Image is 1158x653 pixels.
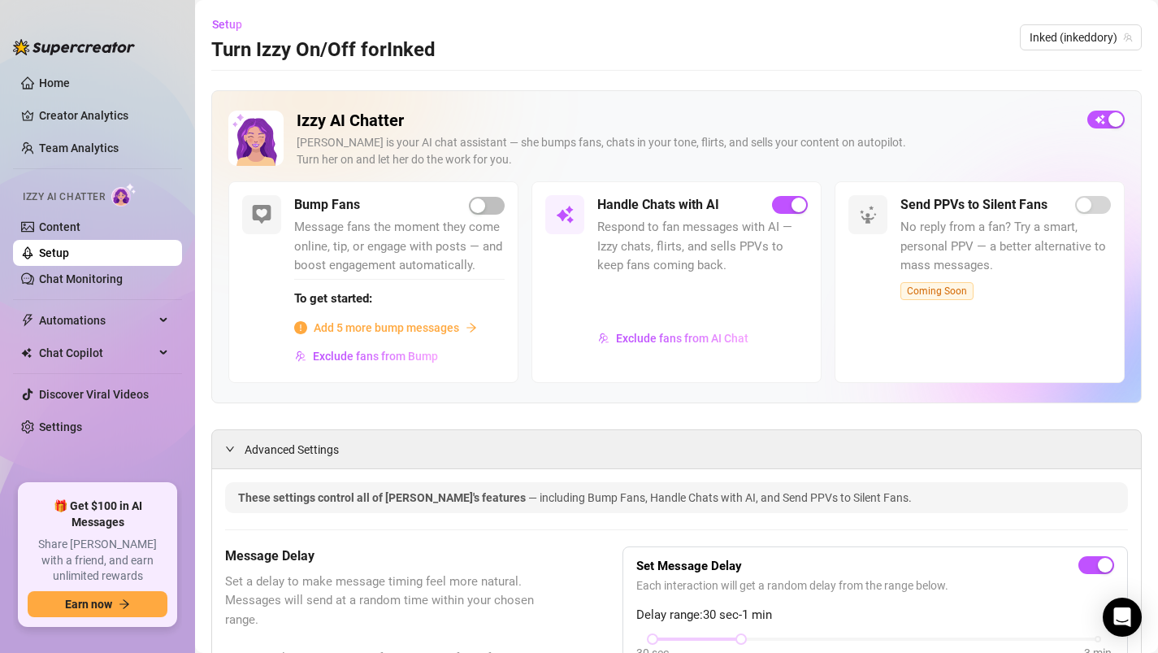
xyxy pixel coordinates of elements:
[119,599,130,610] span: arrow-right
[39,388,149,401] a: Discover Viral Videos
[1030,25,1132,50] span: Inked (inkeddory)
[555,205,575,224] img: svg%3e
[211,11,255,37] button: Setup
[225,444,235,454] span: expanded
[294,321,307,334] span: info-circle
[636,577,1114,594] span: Each interaction will get a random delay from the range below.
[28,537,167,585] span: Share [PERSON_NAME] with a friend, and earn unlimited rewards
[39,420,82,433] a: Settings
[39,220,80,233] a: Content
[39,272,123,285] a: Chat Monitoring
[21,314,34,327] span: thunderbolt
[528,491,912,504] span: — including Bump Fans, Handle Chats with AI, and Send PPVs to Silent Fans.
[238,491,528,504] span: These settings control all of [PERSON_NAME]'s features
[39,307,154,333] span: Automations
[858,205,878,224] img: svg%3e
[39,141,119,155] a: Team Analytics
[297,111,1074,131] h2: Izzy AI Chatter
[597,325,749,351] button: Exclude fans from AI Chat
[900,218,1111,276] span: No reply from a fan? Try a smart, personal PPV — a better alternative to mass messages.
[23,189,105,205] span: Izzy AI Chatter
[39,76,70,89] a: Home
[111,183,137,207] img: AI Chatter
[636,606,1114,625] span: Delay range: 30 sec - 1 min
[28,498,167,530] span: 🎁 Get $100 in AI Messages
[245,441,339,459] span: Advanced Settings
[294,291,372,306] strong: To get started:
[39,246,69,259] a: Setup
[212,18,242,31] span: Setup
[1103,598,1142,637] div: Open Intercom Messenger
[228,111,284,166] img: Izzy AI Chatter
[294,195,360,215] h5: Bump Fans
[1123,33,1133,42] span: team
[616,332,748,345] span: Exclude fans from AI Chat
[294,343,439,369] button: Exclude fans from Bump
[65,598,112,611] span: Earn now
[252,205,271,224] img: svg%3e
[297,134,1074,168] div: [PERSON_NAME] is your AI chat assistant — she bumps fans, chats in your tone, flirts, and sells y...
[597,218,808,276] span: Respond to fan messages with AI — Izzy chats, flirts, and sells PPVs to keep fans coming back.
[900,195,1047,215] h5: Send PPVs to Silent Fans
[28,591,167,617] button: Earn nowarrow-right
[900,282,974,300] span: Coming Soon
[598,333,609,344] img: svg%3e
[211,37,436,63] h3: Turn Izzy On/Off for Inked
[39,340,154,366] span: Chat Copilot
[21,347,32,359] img: Chat Copilot
[39,102,169,128] a: Creator Analytics
[294,218,505,276] span: Message fans the moment they come online, tip, or engage with posts — and boost engagement automa...
[314,319,459,337] span: Add 5 more bump messages
[295,350,306,362] img: svg%3e
[225,546,541,566] h5: Message Delay
[313,350,438,363] span: Exclude fans from Bump
[466,322,477,333] span: arrow-right
[597,195,719,215] h5: Handle Chats with AI
[636,559,742,573] strong: Set Message Delay
[13,39,135,55] img: logo-BBDzfeDw.svg
[225,440,245,458] div: expanded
